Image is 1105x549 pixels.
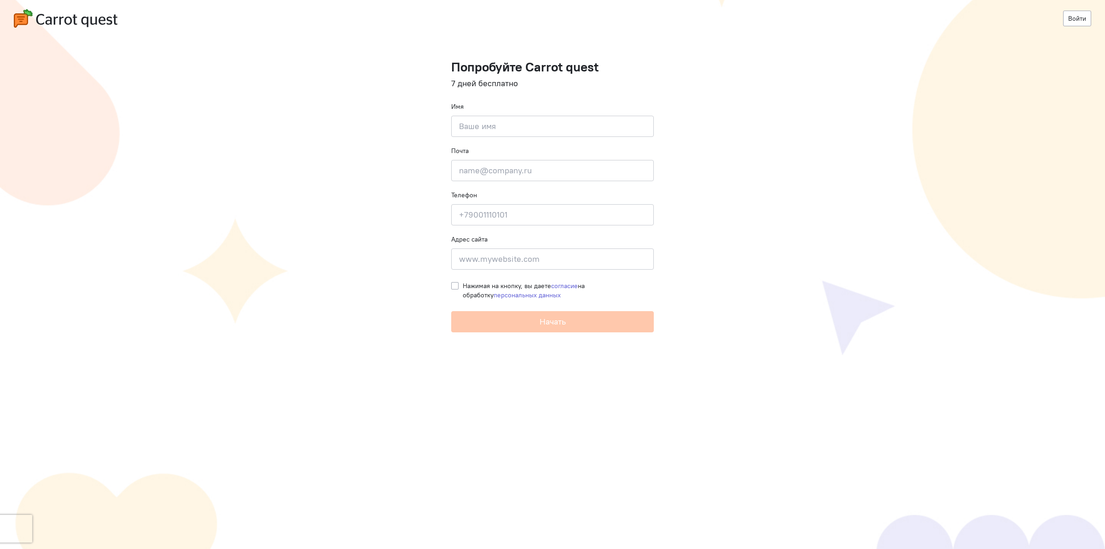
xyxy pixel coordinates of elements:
[1063,11,1091,26] a: Войти
[451,248,654,270] input: www.mywebsite.com
[14,9,117,28] img: carrot-quest-logo.svg
[451,160,654,181] input: name@company.ru
[451,79,654,88] h4: 7 дней бесплатно
[451,116,654,137] input: Ваше имя
[451,235,488,244] label: Адрес сайта
[451,60,654,74] h1: Попробуйте Carrot quest
[451,190,477,200] label: Телефон
[494,291,561,299] a: персональных данных
[540,316,566,327] span: Начать
[451,204,654,225] input: +79001110101
[451,146,469,155] label: Почта
[451,102,464,111] label: Имя
[451,311,654,332] button: Начать
[463,282,585,299] span: Нажимая на кнопку, вы даете на обработку
[551,282,578,290] a: согласие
